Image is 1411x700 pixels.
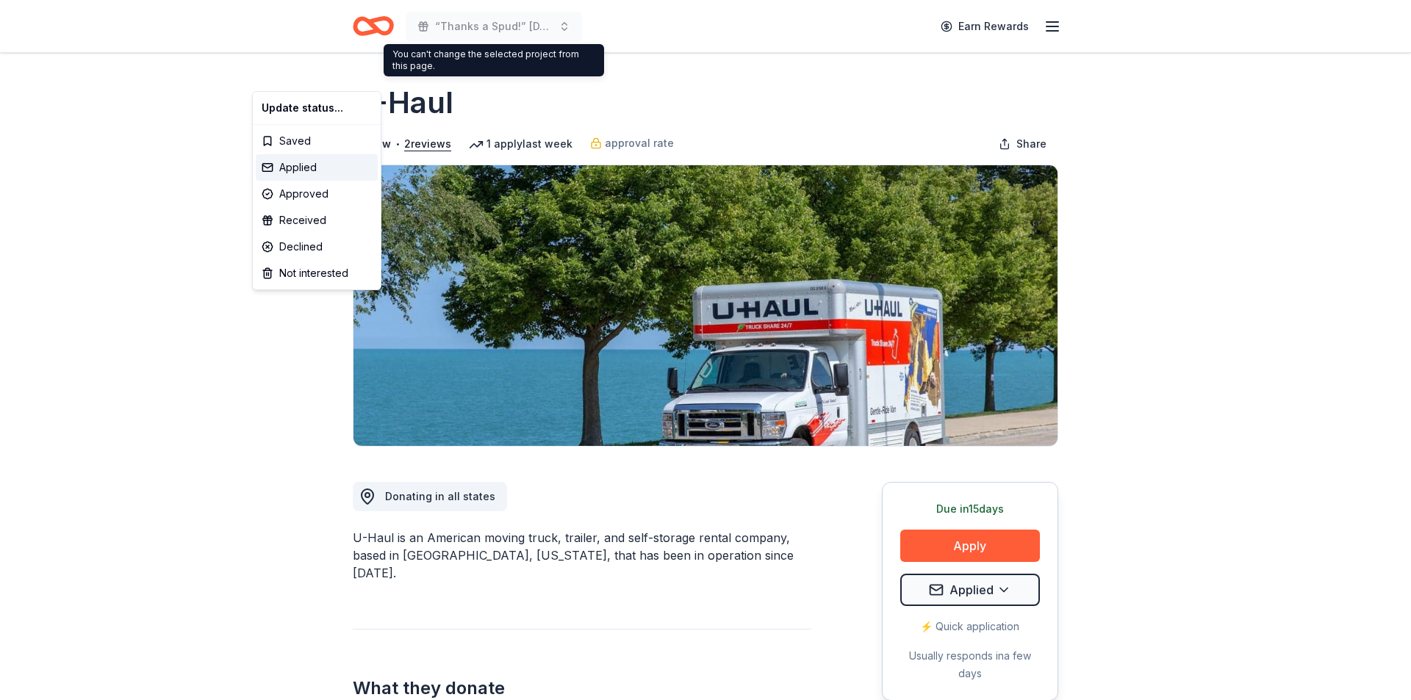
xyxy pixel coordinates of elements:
[256,128,378,154] div: Saved
[256,260,378,286] div: Not interested
[256,181,378,207] div: Approved
[256,95,378,121] div: Update status...
[256,154,378,181] div: Applied
[435,18,553,35] span: “Thanks a Spud!” [DATE] Luncheon & Gift Giveaway
[256,234,378,260] div: Declined
[256,207,378,234] div: Received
